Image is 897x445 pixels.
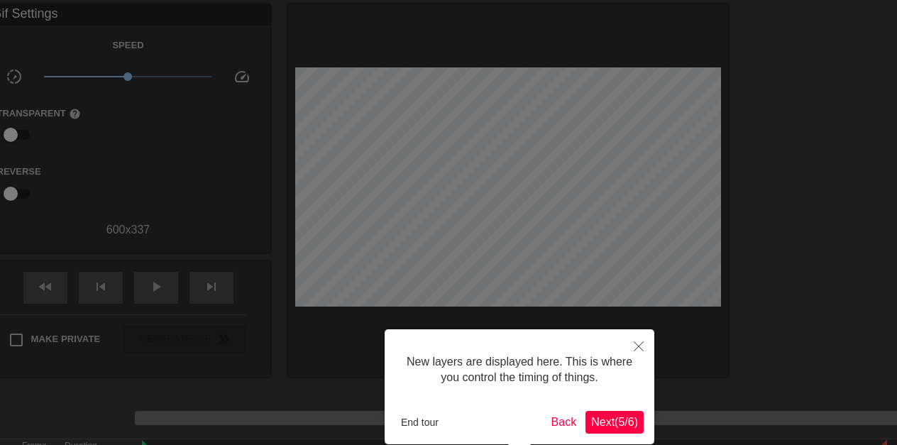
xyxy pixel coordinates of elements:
button: Next [585,411,644,434]
button: End tour [395,412,444,433]
span: Next ( 5 / 6 ) [591,416,638,428]
div: New layers are displayed here. This is where you control the timing of things. [395,340,644,400]
button: Back [546,411,583,434]
button: Close [623,329,654,362]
